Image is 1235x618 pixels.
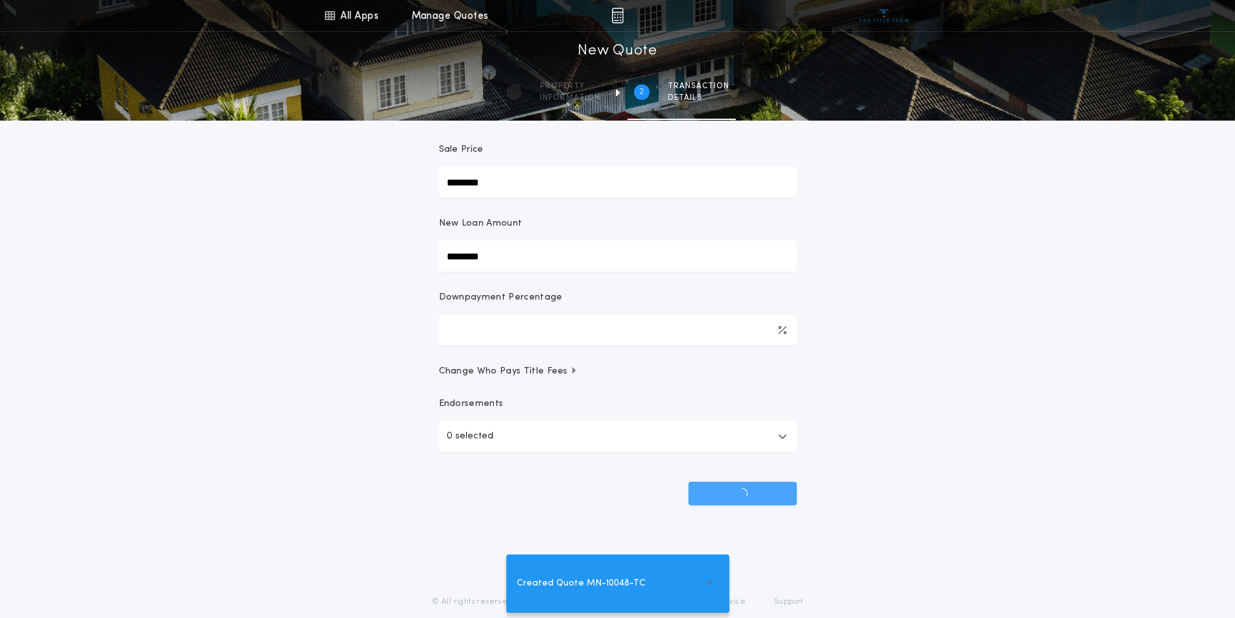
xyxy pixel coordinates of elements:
[439,315,797,346] input: Downpayment Percentage
[439,167,797,198] input: Sale Price
[439,365,797,378] button: Change Who Pays Title Fees
[517,576,646,591] span: Created Quote MN-10048-TC
[668,81,729,91] span: Transaction
[439,421,797,452] button: 0 selected
[540,93,600,103] span: information
[611,8,624,23] img: img
[639,87,644,97] h2: 2
[439,143,484,156] p: Sale Price
[439,217,523,230] p: New Loan Amount
[439,241,797,272] input: New Loan Amount
[540,81,600,91] span: Property
[578,41,657,62] h1: New Quote
[447,429,493,444] p: 0 selected
[439,398,797,410] p: Endorsements
[439,365,578,378] span: Change Who Pays Title Fees
[668,93,729,103] span: details
[439,291,563,304] p: Downpayment Percentage
[860,9,908,22] img: vs-icon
